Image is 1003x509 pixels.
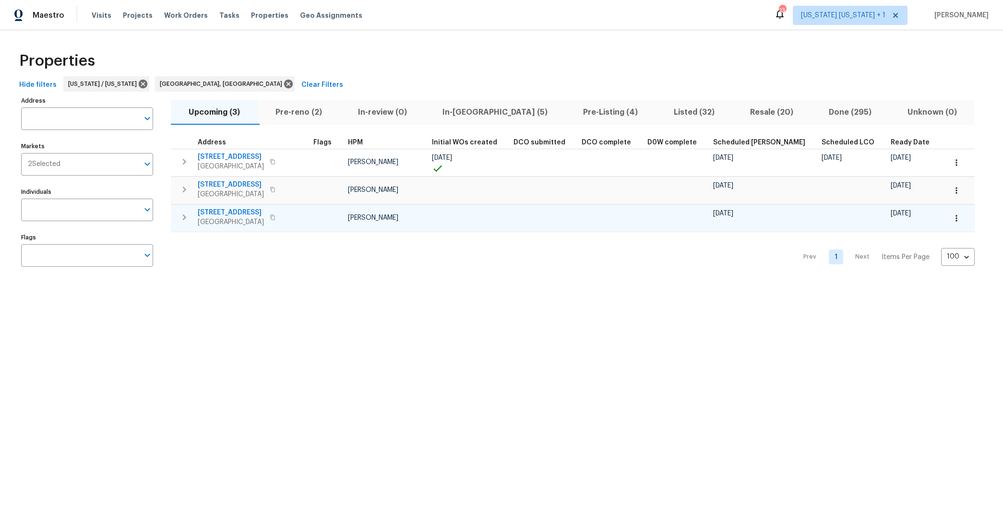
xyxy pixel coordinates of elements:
span: Clear Filters [301,79,343,91]
span: [US_STATE] / [US_STATE] [68,79,141,89]
span: Scheduled LCO [822,139,874,146]
span: Listed (32) [662,106,727,119]
div: [GEOGRAPHIC_DATA], [GEOGRAPHIC_DATA] [155,76,295,92]
button: Open [141,112,154,125]
span: [DATE] [713,182,733,189]
span: [STREET_ADDRESS] [198,180,264,189]
span: [DATE] [432,154,452,161]
span: In-review (0) [346,106,419,119]
span: Visits [92,11,111,20]
span: [GEOGRAPHIC_DATA] [198,217,264,227]
button: Clear Filters [298,76,347,94]
span: Unknown (0) [896,106,969,119]
span: [STREET_ADDRESS] [198,208,264,217]
span: Upcoming (3) [177,106,252,119]
label: Markets [21,143,153,149]
span: Properties [251,11,288,20]
span: [PERSON_NAME] [348,214,398,221]
span: HPM [348,139,363,146]
button: Open [141,157,154,171]
label: Flags [21,235,153,240]
span: Work Orders [164,11,208,20]
span: 2 Selected [28,160,60,168]
span: [DATE] [713,154,733,161]
a: Goto page 1 [829,249,843,264]
span: Initial WOs created [432,139,497,146]
label: Address [21,98,153,104]
span: Properties [19,56,95,66]
span: Maestro [33,11,64,20]
span: Ready Date [891,139,930,146]
span: [PERSON_NAME] [348,159,398,166]
span: [US_STATE] [US_STATE] + 1 [801,11,885,20]
span: [DATE] [822,154,842,161]
span: In-[GEOGRAPHIC_DATA] (5) [430,106,560,119]
span: Pre-Listing (4) [571,106,650,119]
span: Address [198,139,226,146]
button: Open [141,203,154,216]
span: DCO complete [582,139,631,146]
span: Pre-reno (2) [263,106,334,119]
span: Geo Assignments [300,11,362,20]
nav: Pagination Navigation [794,238,975,276]
span: [DATE] [891,154,911,161]
span: [PERSON_NAME] [931,11,989,20]
span: [STREET_ADDRESS] [198,152,264,162]
label: Individuals [21,189,153,195]
span: Hide filters [19,79,57,91]
span: [GEOGRAPHIC_DATA] [198,189,264,199]
button: Open [141,249,154,262]
span: Flags [313,139,332,146]
p: Items Per Page [882,252,930,262]
button: Hide filters [15,76,60,94]
span: DCO submitted [513,139,565,146]
div: 100 [941,244,975,269]
span: Tasks [219,12,239,19]
span: [GEOGRAPHIC_DATA], [GEOGRAPHIC_DATA] [160,79,286,89]
span: [GEOGRAPHIC_DATA] [198,162,264,171]
span: [DATE] [713,210,733,217]
span: Scheduled [PERSON_NAME] [713,139,805,146]
span: Done (295) [817,106,884,119]
span: [DATE] [891,210,911,217]
span: [PERSON_NAME] [348,187,398,193]
div: [US_STATE] / [US_STATE] [63,76,149,92]
span: Resale (20) [738,106,805,119]
span: Projects [123,11,153,20]
span: D0W complete [647,139,697,146]
span: [DATE] [891,182,911,189]
div: 13 [779,6,786,15]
